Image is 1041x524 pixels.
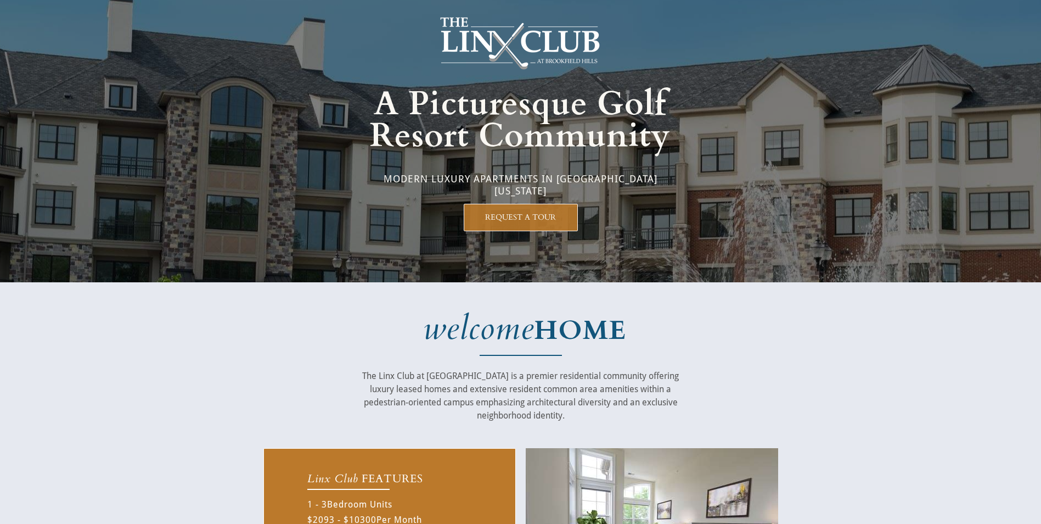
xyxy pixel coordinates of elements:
span: The Linx Club at [GEOGRAPHIC_DATA] is a premier residential community offering luxury leased home... [362,371,679,421]
em: welcome [423,306,534,351]
span: FEATURES [362,471,423,486]
a: REQUEST A TOUR [464,204,578,231]
em: Linx Club [307,471,358,486]
strong: HOME [534,313,626,348]
div: 1 - 3 [307,497,327,512]
div: Bedroom Units [307,497,480,512]
span: MODERN LUXURY APARTMENTS IN [GEOGRAPHIC_DATA] [US_STATE] [384,173,657,197]
span: A Picturesque Golf Resort Community [370,82,671,158]
span: REQUEST A TOUR [464,213,577,222]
